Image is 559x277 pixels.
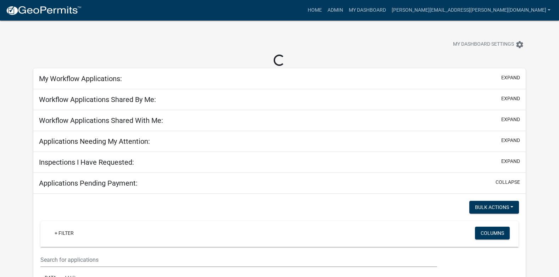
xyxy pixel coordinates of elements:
button: Bulk Actions [469,201,519,214]
button: expand [501,95,520,102]
button: collapse [496,179,520,186]
button: expand [501,137,520,144]
i: settings [515,40,524,49]
a: + Filter [49,227,79,239]
h5: Applications Needing My Attention: [39,137,150,146]
a: [PERSON_NAME][EMAIL_ADDRESS][PERSON_NAME][DOMAIN_NAME] [389,4,553,17]
input: Search for applications [40,253,437,267]
button: expand [501,74,520,81]
button: expand [501,158,520,165]
span: My Dashboard Settings [453,40,514,49]
button: My Dashboard Settingssettings [447,38,530,51]
h5: My Workflow Applications: [39,74,122,83]
h5: Workflow Applications Shared With Me: [39,116,163,125]
a: Home [305,4,325,17]
h5: Applications Pending Payment: [39,179,138,187]
a: My Dashboard [346,4,389,17]
h5: Inspections I Have Requested: [39,158,134,166]
button: expand [501,116,520,123]
h5: Workflow Applications Shared By Me: [39,95,156,104]
a: Admin [325,4,346,17]
button: Columns [475,227,510,239]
